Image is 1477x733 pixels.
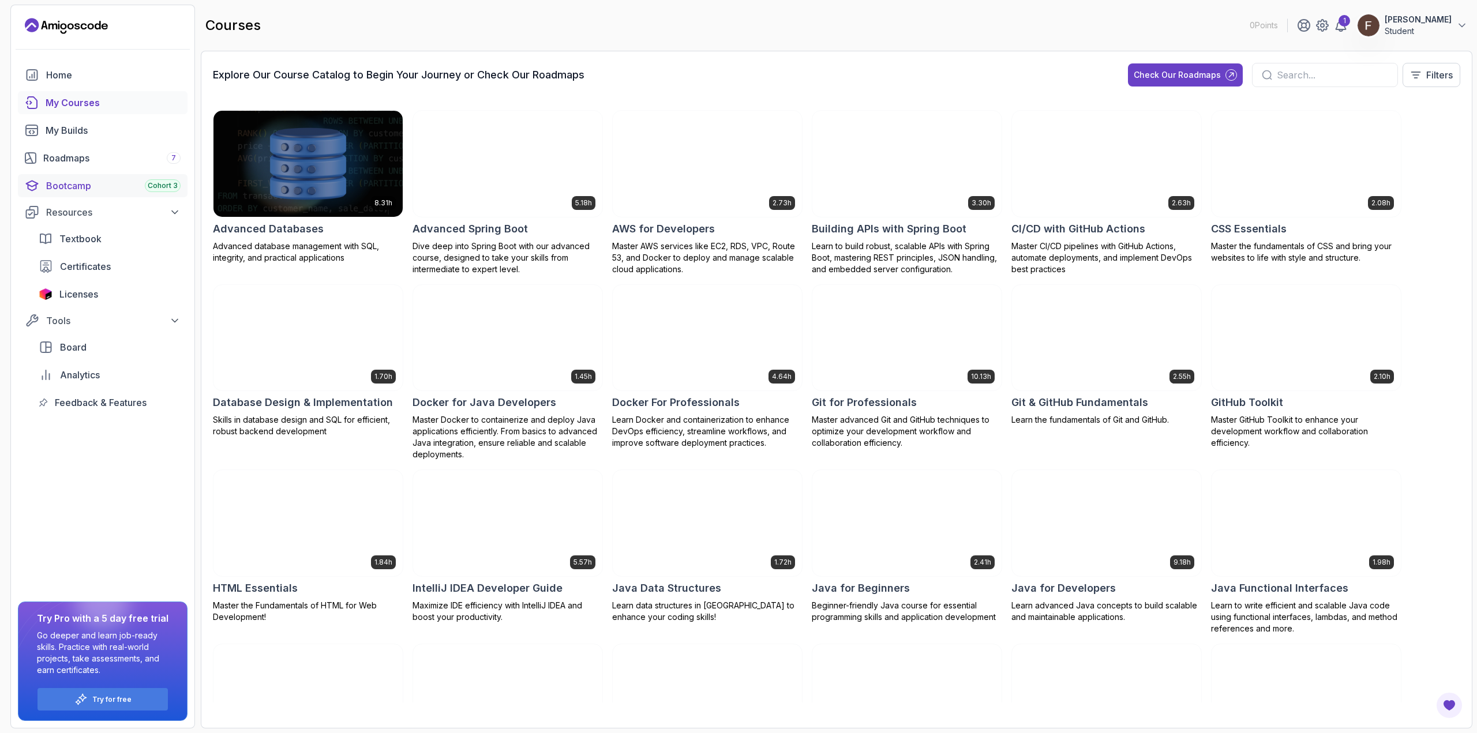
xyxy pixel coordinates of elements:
img: Advanced Spring Boot card [413,111,602,217]
div: 1 [1339,15,1350,27]
a: courses [18,91,188,114]
p: 9.18h [1174,558,1191,567]
p: 5.57h [573,558,592,567]
p: 2.10h [1374,372,1390,381]
a: IntelliJ IDEA Developer Guide card5.57hIntelliJ IDEA Developer GuideMaximize IDE efficiency with ... [413,469,603,623]
div: Roadmaps [43,151,181,165]
p: Student [1385,25,1452,37]
span: Cohort 3 [148,181,178,190]
span: Textbook [59,232,102,246]
a: Database Design & Implementation card1.70hDatabase Design & ImplementationSkills in database desi... [213,284,403,438]
a: Docker For Professionals card4.64hDocker For ProfessionalsLearn Docker and containerization to en... [612,284,803,449]
p: 10.13h [971,372,991,381]
p: Learn advanced Java concepts to build scalable and maintainable applications. [1011,600,1202,623]
h2: AWS for Developers [612,221,715,237]
h2: GitHub Toolkit [1211,394,1283,411]
img: Java Data Structures card [613,470,802,576]
a: Java Data Structures card1.72hJava Data StructuresLearn data structures in [GEOGRAPHIC_DATA] to e... [612,469,803,623]
input: Search... [1277,68,1388,82]
h2: Git for Professionals [812,394,917,411]
h2: Advanced Spring Boot [413,221,528,237]
p: 1.70h [374,372,392,381]
img: CSS Essentials card [1212,111,1401,217]
p: Master the Fundamentals of HTML for Web Development! [213,600,403,623]
p: Master CI/CD pipelines with GitHub Actions, automate deployments, and implement DevOps best pract... [1011,240,1202,275]
p: Learn the fundamentals of Git and GitHub. [1011,414,1202,426]
span: Board [60,340,87,354]
p: Learn to write efficient and scalable Java code using functional interfaces, lambdas, and method ... [1211,600,1401,634]
a: 1 [1334,18,1348,32]
a: textbook [32,227,188,250]
button: Open Feedback Button [1435,691,1463,719]
h2: courses [205,16,261,35]
a: board [32,336,188,359]
a: AWS for Developers card2.73hAWS for DevelopersMaster AWS services like EC2, RDS, VPC, Route 53, a... [612,110,803,275]
span: Licenses [59,287,98,301]
img: CI/CD with GitHub Actions card [1012,111,1201,217]
h2: Java for Beginners [812,580,910,596]
h2: Docker for Java Developers [413,394,556,411]
p: Go deeper and learn job-ready skills. Practice with real-world projects, take assessments, and ea... [37,630,168,676]
p: 1.84h [374,558,392,567]
div: Bootcamp [46,179,181,193]
p: Skills in database design and SQL for efficient, robust backend development [213,414,403,437]
a: Try for free [92,695,132,704]
div: Check Our Roadmaps [1134,69,1221,81]
img: Java Functional Interfaces card [1212,470,1401,576]
a: Check Our Roadmaps [1128,63,1243,87]
p: 2.41h [974,558,991,567]
h2: IntelliJ IDEA Developer Guide [413,580,563,596]
p: Advanced database management with SQL, integrity, and practical applications [213,240,403,264]
h3: Explore Our Course Catalog to Begin Your Journey or Check Our Roadmaps [213,67,584,83]
p: Learn Docker and containerization to enhance DevOps efficiency, streamline workflows, and improve... [612,414,803,449]
p: Master GitHub Toolkit to enhance your development workflow and collaboration efficiency. [1211,414,1401,449]
div: Resources [46,205,181,219]
p: 4.64h [772,372,792,381]
p: 2.63h [1172,198,1191,208]
img: Git & GitHub Fundamentals card [1012,285,1201,391]
img: Git for Professionals card [812,285,1002,391]
p: Beginner-friendly Java course for essential programming skills and application development [812,600,1002,623]
img: Advanced Databases card [213,111,403,217]
span: Certificates [60,260,111,273]
div: My Courses [46,96,181,110]
p: Master advanced Git and GitHub techniques to optimize your development workflow and collaboration... [812,414,1002,449]
img: Java for Beginners card [812,470,1002,576]
p: 1.72h [774,558,792,567]
p: Master AWS services like EC2, RDS, VPC, Route 53, and Docker to deploy and manage scalable cloud ... [612,240,803,275]
button: Filters [1403,63,1460,87]
p: [PERSON_NAME] [1385,14,1452,25]
h2: Advanced Databases [213,221,324,237]
h2: Java Data Structures [612,580,721,596]
a: CI/CD with GitHub Actions card2.63hCI/CD with GitHub ActionsMaster CI/CD pipelines with GitHub Ac... [1011,110,1202,275]
img: Java for Developers card [1012,470,1201,576]
img: Building APIs with Spring Boot card [812,111,1002,217]
button: Tools [18,310,188,331]
p: 0 Points [1250,20,1278,31]
a: analytics [32,363,188,386]
p: Maximize IDE efficiency with IntelliJ IDEA and boost your productivity. [413,600,603,623]
h2: Docker For Professionals [612,394,740,411]
p: 8.31h [374,198,392,208]
h2: Building APIs with Spring Boot [812,221,966,237]
h2: Java for Developers [1011,580,1116,596]
p: Learn to build robust, scalable APIs with Spring Boot, mastering REST principles, JSON handling, ... [812,240,1002,275]
p: 2.73h [773,198,792,208]
img: jetbrains icon [39,288,53,300]
a: Git for Professionals card10.13hGit for ProfessionalsMaster advanced Git and GitHub techniques to... [812,284,1002,449]
a: Java Functional Interfaces card1.98hJava Functional InterfacesLearn to write efficient and scalab... [1211,469,1401,634]
h2: HTML Essentials [213,580,298,596]
a: Git & GitHub Fundamentals card2.55hGit & GitHub FundamentalsLearn the fundamentals of Git and Git... [1011,284,1202,426]
h2: CSS Essentials [1211,221,1287,237]
img: user profile image [1358,14,1379,36]
h2: Database Design & Implementation [213,394,393,411]
a: home [18,63,188,87]
a: Building APIs with Spring Boot card3.30hBuilding APIs with Spring BootLearn to build robust, scal... [812,110,1002,275]
span: Analytics [60,368,100,382]
img: AWS for Developers card [613,111,802,217]
img: HTML Essentials card [213,470,403,576]
a: GitHub Toolkit card2.10hGitHub ToolkitMaster GitHub Toolkit to enhance your development workflow ... [1211,284,1401,449]
img: Docker For Professionals card [613,285,802,391]
div: My Builds [46,123,181,137]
